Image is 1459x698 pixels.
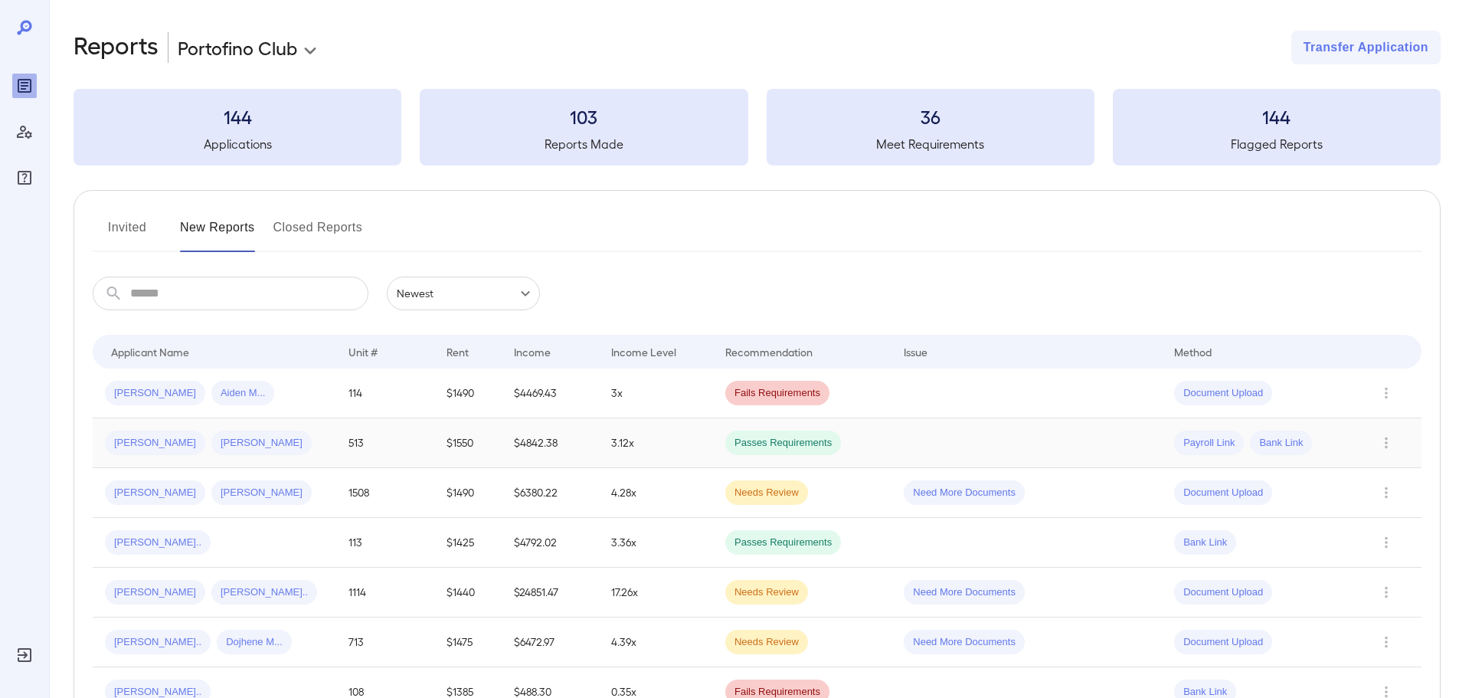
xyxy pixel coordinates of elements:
h3: 144 [1113,104,1441,129]
span: Payroll Link [1174,436,1244,451]
span: Need More Documents [904,486,1025,500]
td: 4.28x [599,468,713,518]
span: Dojhene M... [217,635,292,650]
td: $4792.02 [502,518,599,568]
h3: 103 [420,104,747,129]
span: Document Upload [1174,585,1272,600]
div: Rent [447,342,471,361]
span: [PERSON_NAME] [211,486,312,500]
span: Fails Requirements [725,386,829,401]
td: 113 [336,518,433,568]
span: Document Upload [1174,386,1272,401]
summary: 144Applications103Reports Made36Meet Requirements144Flagged Reports [74,89,1441,165]
button: Invited [93,215,162,252]
div: Income Level [611,342,676,361]
td: $1425 [434,518,502,568]
span: [PERSON_NAME] [211,436,312,451]
span: Document Upload [1174,635,1272,650]
td: $1490 [434,468,502,518]
div: Log Out [12,643,37,667]
span: Need More Documents [904,585,1025,600]
span: [PERSON_NAME] [105,486,205,500]
td: 3.12x [599,418,713,468]
h5: Applications [74,135,401,153]
div: Unit # [348,342,378,361]
span: [PERSON_NAME].. [105,536,211,550]
td: 713 [336,618,433,667]
button: New Reports [180,215,255,252]
div: Income [514,342,551,361]
h5: Meet Requirements [767,135,1094,153]
td: $24851.47 [502,568,599,618]
td: 1508 [336,468,433,518]
span: Bank Link [1250,436,1312,451]
h3: 144 [74,104,401,129]
td: $4842.38 [502,418,599,468]
td: 4.39x [599,618,713,667]
span: [PERSON_NAME] [105,436,205,451]
td: $1550 [434,418,502,468]
td: 17.26x [599,568,713,618]
span: Bank Link [1174,536,1236,550]
td: 114 [336,369,433,418]
td: $1490 [434,369,502,418]
button: Transfer Application [1291,31,1441,64]
span: Passes Requirements [725,436,841,451]
span: Need More Documents [904,635,1025,650]
div: Applicant Name [111,342,189,361]
h3: 36 [767,104,1094,129]
div: Reports [12,74,37,98]
span: Aiden M... [211,386,275,401]
span: Document Upload [1174,486,1272,500]
span: [PERSON_NAME].. [105,635,211,650]
td: $1475 [434,618,502,667]
button: Row Actions [1374,630,1398,654]
h5: Reports Made [420,135,747,153]
button: Row Actions [1374,580,1398,605]
button: Closed Reports [273,215,363,252]
div: Manage Users [12,120,37,144]
div: Newest [387,277,540,310]
span: Passes Requirements [725,536,841,550]
span: [PERSON_NAME] [105,386,205,401]
td: $6380.22 [502,468,599,518]
td: 1114 [336,568,433,618]
div: Recommendation [725,342,813,361]
span: Needs Review [725,635,808,650]
td: 3x [599,369,713,418]
button: Row Actions [1374,480,1398,505]
td: 513 [336,418,433,468]
td: $6472.97 [502,618,599,667]
td: 3.36x [599,518,713,568]
h5: Flagged Reports [1113,135,1441,153]
td: $4469.43 [502,369,599,418]
div: FAQ [12,165,37,190]
span: Needs Review [725,486,808,500]
h2: Reports [74,31,159,64]
div: Method [1174,342,1212,361]
button: Row Actions [1374,530,1398,555]
button: Row Actions [1374,381,1398,405]
button: Row Actions [1374,431,1398,455]
td: $1440 [434,568,502,618]
span: [PERSON_NAME].. [211,585,317,600]
span: Needs Review [725,585,808,600]
span: [PERSON_NAME] [105,585,205,600]
div: Issue [904,342,928,361]
p: Portofino Club [178,35,297,60]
